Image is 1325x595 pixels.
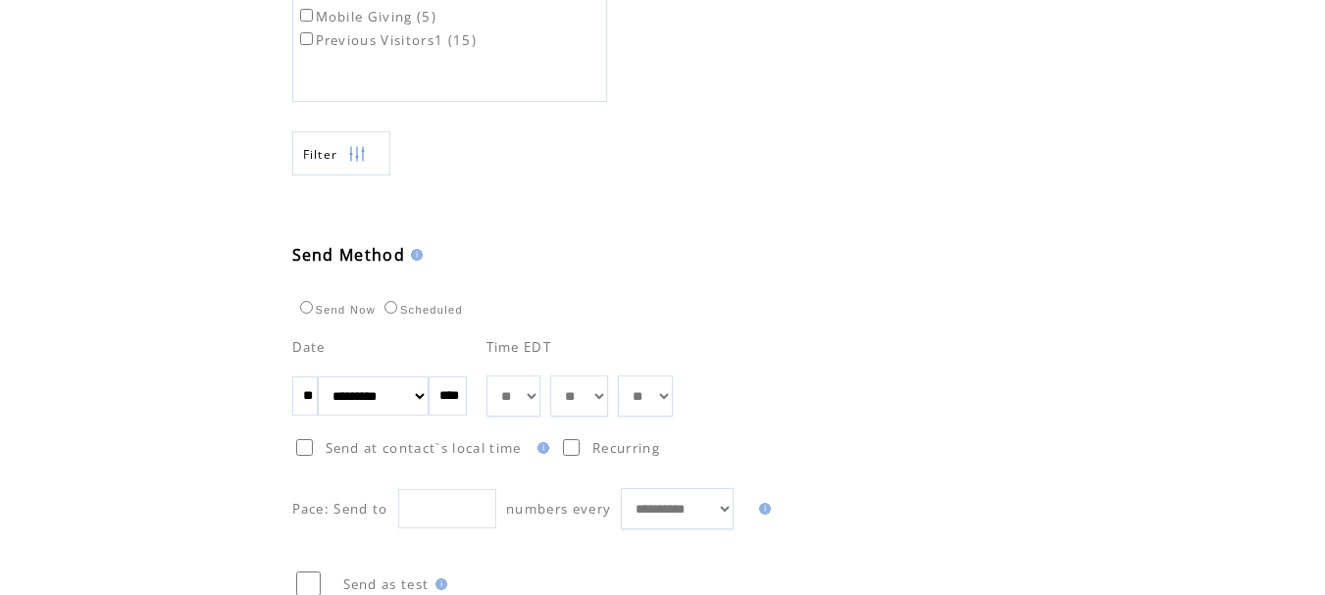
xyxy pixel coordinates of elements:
span: Show filters [303,146,338,163]
span: Recurring [592,439,660,457]
label: Previous Visitors1 (15) [296,31,478,49]
span: Send Method [292,244,406,266]
img: filters.png [348,132,366,176]
label: Scheduled [380,304,463,316]
label: Mobile Giving (5) [296,8,437,25]
img: help.gif [430,578,447,590]
input: Scheduled [384,301,397,314]
span: Time EDT [486,338,552,356]
span: Pace: Send to [292,500,388,518]
a: Filter [292,131,390,175]
span: Send at contact`s local time [326,439,522,457]
img: help.gif [753,503,771,515]
input: Send Now [300,301,313,314]
span: Send as test [343,575,430,593]
span: numbers every [506,500,611,518]
label: Send Now [295,304,376,316]
img: help.gif [532,442,549,454]
input: Mobile Giving (5) [300,9,313,22]
span: Date [292,338,326,356]
img: help.gif [405,249,423,261]
input: Previous Visitors1 (15) [300,32,313,45]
